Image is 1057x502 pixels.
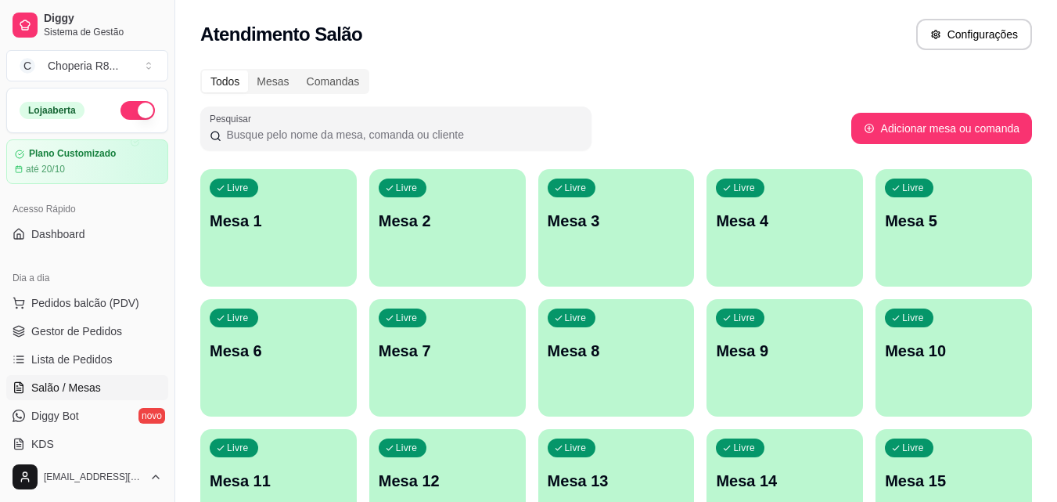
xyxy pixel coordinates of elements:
button: Alterar Status [120,101,155,120]
h2: Atendimento Salão [200,22,362,47]
button: LivreMesa 8 [538,299,695,417]
button: LivreMesa 3 [538,169,695,287]
button: LivreMesa 9 [706,299,863,417]
p: Livre [902,312,924,324]
a: Dashboard [6,222,168,247]
span: C [20,58,35,74]
p: Mesa 15 [885,470,1023,492]
button: LivreMesa 4 [706,169,863,287]
button: LivreMesa 6 [200,299,357,417]
p: Livre [396,442,418,454]
p: Mesa 8 [548,340,685,362]
button: LivreMesa 2 [369,169,526,287]
span: Lista de Pedidos [31,352,113,367]
div: Mesas [248,70,297,92]
p: Livre [733,312,755,324]
p: Mesa 10 [885,340,1023,362]
p: Livre [396,312,418,324]
span: Diggy [44,12,162,26]
input: Pesquisar [221,127,582,143]
p: Livre [227,312,249,324]
button: Pedidos balcão (PDV) [6,291,168,316]
span: [EMAIL_ADDRESS][DOMAIN_NAME] [44,471,143,483]
p: Livre [565,182,587,194]
label: Pesquisar [210,112,257,125]
button: [EMAIL_ADDRESS][DOMAIN_NAME] [6,458,168,496]
p: Livre [733,182,755,194]
p: Mesa 9 [716,340,854,362]
button: Adicionar mesa ou comanda [851,113,1032,144]
a: Lista de Pedidos [6,347,168,372]
span: Sistema de Gestão [44,26,162,38]
div: Acesso Rápido [6,197,168,222]
div: Loja aberta [20,102,84,119]
a: KDS [6,432,168,457]
button: LivreMesa 1 [200,169,357,287]
p: Mesa 1 [210,210,347,232]
p: Livre [902,182,924,194]
span: KDS [31,436,54,452]
p: Livre [733,442,755,454]
div: Todos [202,70,248,92]
p: Livre [565,312,587,324]
button: LivreMesa 10 [875,299,1032,417]
p: Livre [396,182,418,194]
p: Mesa 6 [210,340,347,362]
span: Salão / Mesas [31,380,101,395]
span: Gestor de Pedidos [31,323,122,339]
p: Livre [227,442,249,454]
p: Mesa 12 [379,470,516,492]
p: Mesa 3 [548,210,685,232]
p: Mesa 13 [548,470,685,492]
article: até 20/10 [26,163,65,175]
span: Dashboard [31,226,85,242]
button: LivreMesa 7 [369,299,526,417]
p: Mesa 4 [716,210,854,232]
p: Mesa 7 [379,340,516,362]
a: Plano Customizadoaté 20/10 [6,139,168,184]
p: Livre [227,182,249,194]
p: Mesa 14 [716,470,854,492]
p: Mesa 2 [379,210,516,232]
a: Gestor de Pedidos [6,319,168,344]
p: Livre [565,442,587,454]
div: Choperia R8 ... [48,58,118,74]
button: LivreMesa 5 [875,169,1032,287]
p: Mesa 5 [885,210,1023,232]
p: Mesa 11 [210,470,347,492]
article: Plano Customizado [29,148,116,160]
button: Configurações [916,19,1032,50]
a: DiggySistema de Gestão [6,6,168,44]
a: Diggy Botnovo [6,403,168,428]
span: Pedidos balcão (PDV) [31,295,139,311]
div: Comandas [298,70,369,92]
span: Diggy Bot [31,408,79,424]
div: Dia a dia [6,265,168,291]
button: Select a team [6,50,168,81]
p: Livre [902,442,924,454]
a: Salão / Mesas [6,375,168,400]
